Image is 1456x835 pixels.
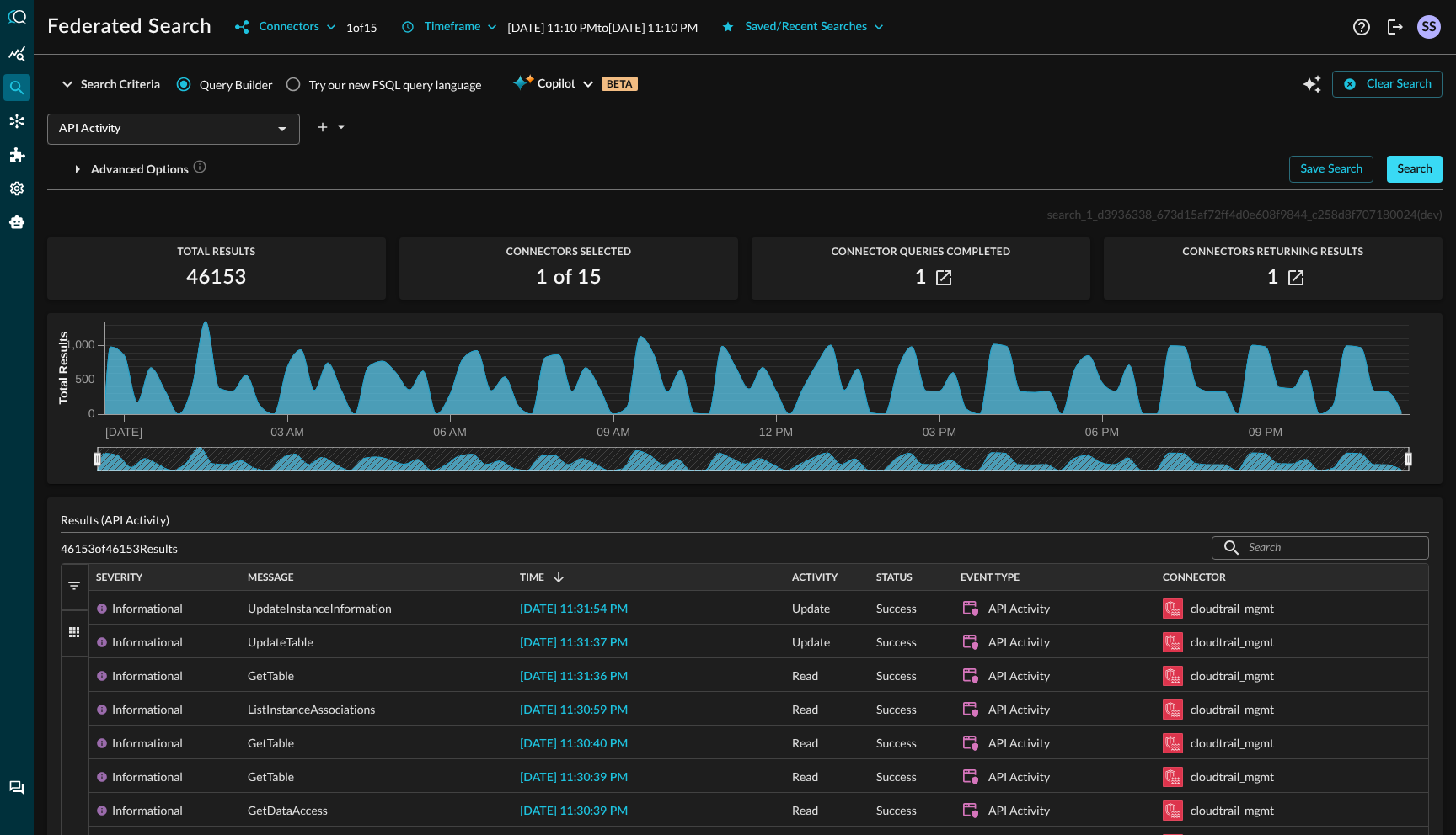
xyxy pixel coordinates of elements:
[61,511,1429,529] p: Results (API Activity)
[200,76,273,93] span: Query Builder
[502,71,648,98] button: CopilotBETA
[3,108,30,135] div: Connectors
[248,794,328,827] span: GetDataAccess
[1047,207,1417,221] span: search_1_d3936338_673d15af72ff4d0e608f9844_c258d8f707180024
[759,425,793,439] tspan: 12 PM
[1191,625,1274,659] div: cloudtrail_mgmt
[1289,156,1373,183] button: Save Search
[112,726,183,760] div: Informational
[1382,13,1409,40] button: Logout
[1397,159,1432,180] div: Search
[792,592,830,625] span: Update
[915,264,927,291] h2: 1
[988,693,1050,726] div: API Activity
[792,625,830,659] span: Update
[520,738,628,750] span: [DATE] 11:30:40 PM
[1163,632,1183,652] svg: Amazon Security Lake
[112,794,183,827] div: Informational
[3,209,30,236] div: Query Agent
[3,40,30,67] div: Summary Insights
[536,264,602,291] h2: 1 of 15
[309,76,482,93] div: Try our new FSQL query language
[91,159,207,180] div: Advanced Options
[105,425,142,439] tspan: [DATE]
[1163,598,1183,619] svg: Amazon Security Lake
[988,659,1050,693] div: API Activity
[597,425,630,439] tspan: 09 AM
[47,13,211,40] h1: Federated Search
[248,726,294,760] span: GetTable
[248,572,294,583] span: Message
[1249,532,1390,563] input: Search
[792,794,818,827] span: Read
[399,246,738,258] span: Connectors Selected
[752,246,1090,258] span: Connector Queries Completed
[1191,592,1274,625] div: cloudtrail_mgmt
[745,17,867,38] div: Saved/Recent Searches
[88,407,95,420] tspan: 0
[792,693,818,726] span: Read
[186,264,247,291] h2: 46153
[876,726,917,760] span: Success
[3,774,30,801] div: Chat
[792,659,818,693] span: Read
[96,572,142,583] span: Severity
[65,338,94,351] tspan: 1,000
[602,77,638,91] p: BETA
[248,760,294,794] span: GetTable
[876,592,917,625] span: Success
[248,592,392,625] span: UpdateInstanceInformation
[1249,425,1282,439] tspan: 09 PM
[1348,13,1375,40] button: Help
[988,794,1050,827] div: API Activity
[112,693,183,726] div: Informational
[1163,733,1183,753] svg: Amazon Security Lake
[1300,159,1362,180] div: Save Search
[81,74,160,95] div: Search Criteria
[876,794,917,827] span: Success
[1163,666,1183,686] svg: Amazon Security Lake
[1085,425,1119,439] tspan: 06 PM
[270,117,294,141] button: Open
[1163,699,1183,720] svg: Amazon Security Lake
[391,13,508,40] button: Timeframe
[1417,207,1443,221] span: (dev)
[1163,767,1183,787] svg: Amazon Security Lake
[520,772,628,784] span: [DATE] 11:30:39 PM
[1417,15,1441,39] div: SS
[1191,659,1274,693] div: cloudtrail_mgmt
[1191,760,1274,794] div: cloudtrail_mgmt
[112,760,183,794] div: Informational
[923,425,956,439] tspan: 03 PM
[75,372,95,386] tspan: 500
[876,659,917,693] span: Success
[1191,693,1274,726] div: cloudtrail_mgmt
[792,726,818,760] span: Read
[1387,156,1443,183] button: Search
[988,625,1050,659] div: API Activity
[711,13,894,40] button: Saved/Recent Searches
[1104,246,1443,258] span: Connectors Returning Results
[520,637,628,649] span: [DATE] 11:31:37 PM
[47,156,217,183] button: Advanced Options
[4,141,31,168] div: Addons
[112,592,183,625] div: Informational
[876,760,917,794] span: Success
[56,331,70,404] tspan: Total Results
[520,705,628,716] span: [DATE] 11:30:59 PM
[876,625,917,659] span: Success
[248,693,375,726] span: ListInstanceAssociations
[112,659,183,693] div: Informational
[52,119,267,140] input: Select an Event Type
[507,19,698,36] p: [DATE] 11:10 PM to [DATE] 11:10 PM
[1367,74,1432,95] div: Clear Search
[61,540,178,557] p: 46153 of 46153 Results
[1267,264,1279,291] h2: 1
[792,760,818,794] span: Read
[1163,800,1183,821] svg: Amazon Security Lake
[961,572,1020,583] span: Event Type
[988,726,1050,760] div: API Activity
[112,625,183,659] div: Informational
[225,13,345,40] button: Connectors
[270,425,304,439] tspan: 03 AM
